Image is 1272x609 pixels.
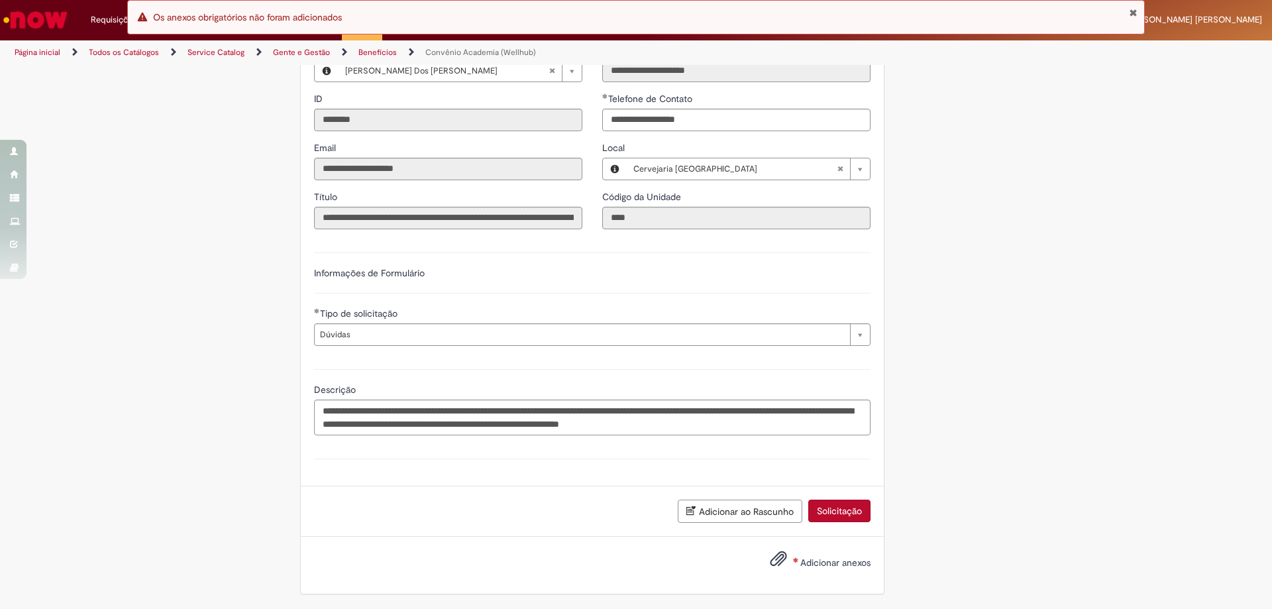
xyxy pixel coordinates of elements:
[602,109,871,131] input: Telefone de Contato
[314,93,325,105] span: Somente leitura - ID
[314,384,358,396] span: Descrição
[608,93,695,105] span: Telefone de Contato
[602,142,627,154] span: Local
[542,60,562,82] abbr: Limpar campo Favorecido
[1126,14,1262,25] span: [PERSON_NAME] [PERSON_NAME]
[314,92,325,105] label: Somente leitura - ID
[89,47,159,58] a: Todos os Catálogos
[602,191,684,203] span: Somente leitura - Código da Unidade
[314,191,340,203] span: Somente leitura - Título
[320,324,843,345] span: Dúvidas
[1129,7,1138,18] button: Fechar Notificação
[800,557,871,569] span: Adicionar anexos
[314,400,871,435] textarea: Descrição
[633,158,837,180] span: Cervejaria [GEOGRAPHIC_DATA]
[314,190,340,203] label: Somente leitura - Título
[339,60,582,82] a: [PERSON_NAME] Dos [PERSON_NAME]Limpar campo Favorecido
[678,500,802,523] button: Adicionar ao Rascunho
[91,13,137,27] span: Requisições
[602,60,871,82] input: Departamento
[320,307,400,319] span: Tipo de solicitação
[314,141,339,154] label: Somente leitura - Email
[153,11,342,23] span: Os anexos obrigatórios não foram adicionados
[767,547,790,577] button: Adicionar anexos
[187,47,244,58] a: Service Catalog
[602,207,871,229] input: Código da Unidade
[808,500,871,522] button: Solicitação
[314,207,582,229] input: Título
[1,7,70,33] img: ServiceNow
[315,60,339,82] button: Favorecido, Visualizar este registro Daniel Gomes Dos Santos Junior
[10,40,838,65] ul: Trilhas de página
[273,47,330,58] a: Gente e Gestão
[602,190,684,203] label: Somente leitura - Código da Unidade
[314,267,425,279] label: Informações de Formulário
[314,308,320,313] span: Obrigatório Preenchido
[314,109,582,131] input: ID
[314,142,339,154] span: Somente leitura - Email
[627,158,870,180] a: Cervejaria [GEOGRAPHIC_DATA]Limpar campo Local
[345,60,549,82] span: [PERSON_NAME] Dos [PERSON_NAME]
[830,158,850,180] abbr: Limpar campo Local
[603,158,627,180] button: Local, Visualizar este registro Cervejaria Rio de Janeiro
[314,158,582,180] input: Email
[602,93,608,99] span: Obrigatório Preenchido
[358,47,397,58] a: Benefícios
[15,47,60,58] a: Página inicial
[425,47,536,58] a: Convênio Academia (Wellhub)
